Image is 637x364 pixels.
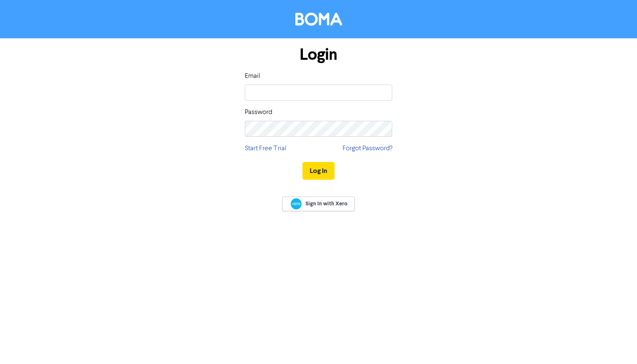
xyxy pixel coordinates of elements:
img: BOMA Logo [295,13,342,26]
span: Sign In with Xero [305,200,348,207]
h1: Login [245,45,392,64]
a: Start Free Trial [245,143,286,154]
a: Forgot Password? [343,143,392,154]
label: Email [245,71,260,81]
label: Password [245,107,272,117]
img: Xero logo [291,198,302,210]
a: Sign In with Xero [282,197,355,211]
button: Log In [302,162,335,180]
